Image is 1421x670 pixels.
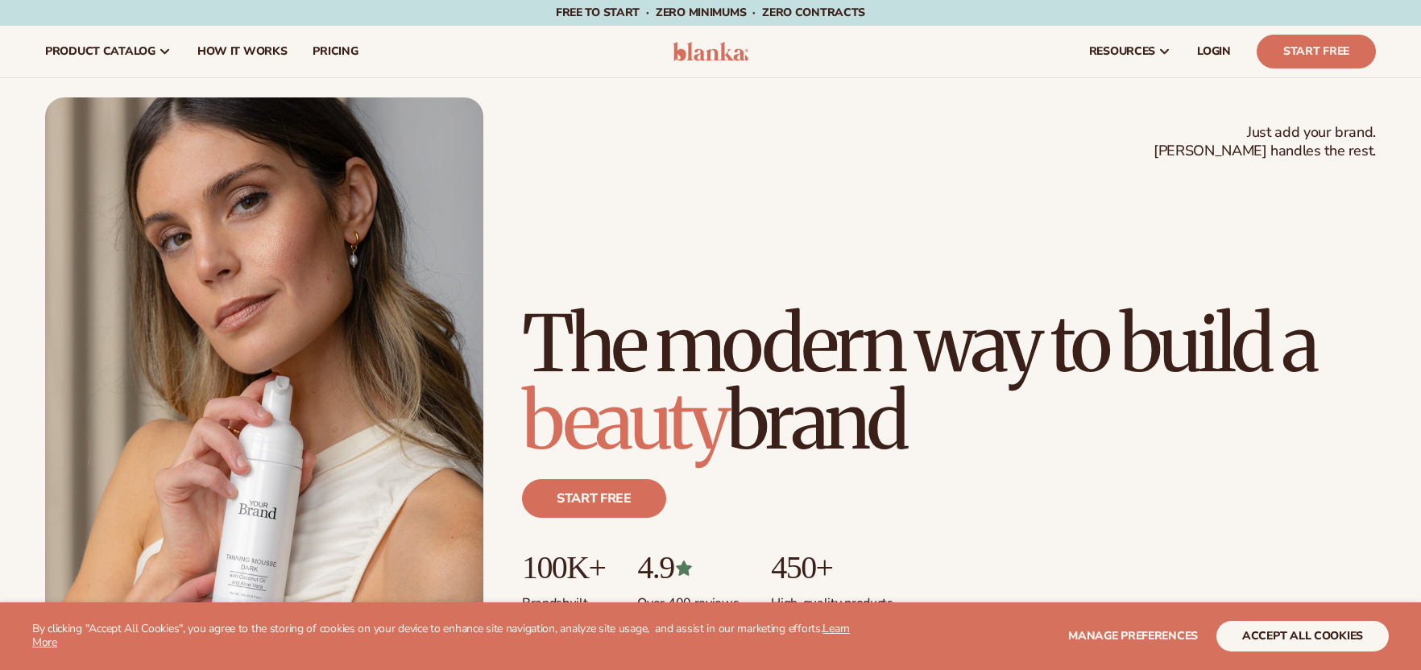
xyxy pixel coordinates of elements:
a: Start Free [1257,35,1376,68]
a: Learn More [32,621,850,650]
span: Just add your brand. [PERSON_NAME] handles the rest. [1154,123,1376,161]
p: 4.9 [637,550,739,585]
a: pricing [300,26,371,77]
span: resources [1089,45,1155,58]
p: By clicking "Accept All Cookies", you agree to the storing of cookies on your device to enhance s... [32,622,854,650]
img: Female holding tanning mousse. [45,97,483,650]
span: product catalog [45,45,155,58]
p: 100K+ [522,550,605,585]
a: product catalog [32,26,184,77]
span: beauty [522,373,727,469]
button: Manage preferences [1068,621,1198,651]
span: pricing [313,45,358,58]
a: LOGIN [1184,26,1244,77]
span: Free to start · ZERO minimums · ZERO contracts [556,5,865,20]
a: How It Works [184,26,300,77]
p: 450+ [771,550,893,585]
button: accept all cookies [1216,621,1389,651]
span: How It Works [197,45,288,58]
img: logo [673,42,749,61]
a: resources [1076,26,1184,77]
p: High-quality products [771,585,893,612]
p: Over 400 reviews [637,585,739,612]
span: LOGIN [1197,45,1231,58]
a: Start free [522,479,666,518]
span: Manage preferences [1068,628,1198,643]
p: Brands built [522,585,605,612]
h1: The modern way to build a brand [522,305,1376,460]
